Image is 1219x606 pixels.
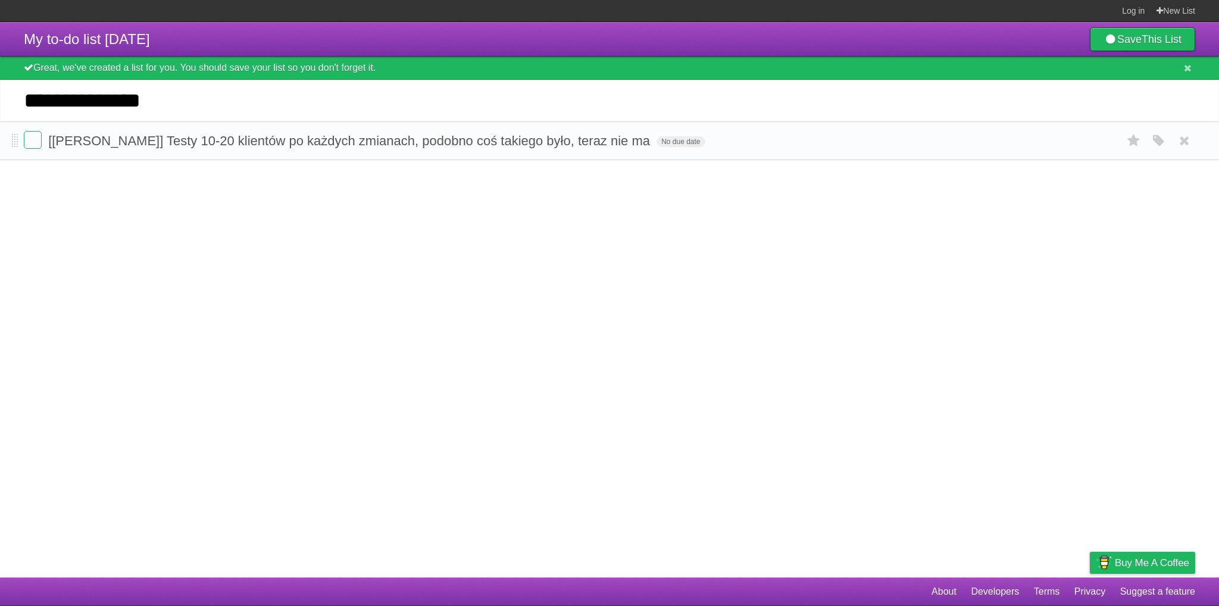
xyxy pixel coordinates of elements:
a: About [932,580,957,603]
label: Done [24,131,42,149]
a: SaveThis List [1090,27,1195,51]
span: [[PERSON_NAME]] Testy 10-20 klientów po każdych zmianach, podobno coś takiego było, teraz nie ma [48,133,653,148]
a: Developers [971,580,1019,603]
a: Buy me a coffee [1090,552,1195,574]
span: Buy me a coffee [1115,552,1189,573]
span: No due date [657,136,705,147]
label: Star task [1123,131,1145,151]
img: Buy me a coffee [1096,552,1112,573]
a: Privacy [1074,580,1105,603]
a: Terms [1034,580,1060,603]
span: My to-do list [DATE] [24,31,150,47]
b: This List [1142,33,1182,45]
a: Suggest a feature [1120,580,1195,603]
